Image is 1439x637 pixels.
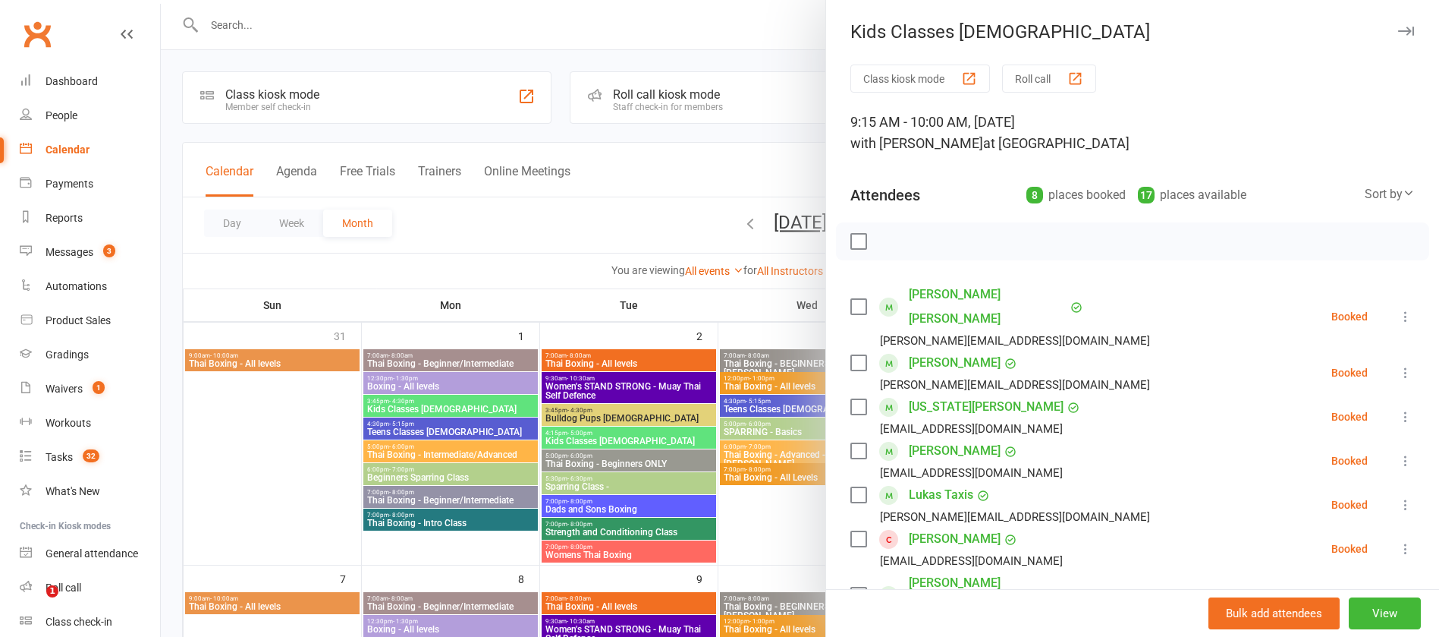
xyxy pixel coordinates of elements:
[1138,187,1155,203] div: 17
[880,419,1063,439] div: [EMAIL_ADDRESS][DOMAIN_NAME]
[1349,598,1421,629] button: View
[20,201,160,235] a: Reports
[880,507,1150,527] div: [PERSON_NAME][EMAIL_ADDRESS][DOMAIN_NAME]
[46,616,112,628] div: Class check-in
[46,547,138,560] div: General attendance
[1331,456,1368,466] div: Booked
[46,485,100,497] div: What's New
[1331,367,1368,378] div: Booked
[1208,598,1340,629] button: Bulk add attendees
[1331,412,1368,422] div: Booked
[46,383,83,395] div: Waivers
[46,143,90,156] div: Calendar
[46,280,107,292] div: Automations
[20,235,160,270] a: Messages 3
[18,15,56,53] a: Clubworx
[1365,184,1415,204] div: Sort by
[880,551,1063,571] div: [EMAIL_ADDRESS][DOMAIN_NAME]
[983,135,1130,151] span: at [GEOGRAPHIC_DATA]
[1331,544,1368,554] div: Booked
[1002,65,1096,93] button: Roll call
[20,65,160,99] a: Dashboard
[46,246,93,258] div: Messages
[46,348,89,361] div: Gradings
[909,571,1067,620] a: [PERSON_NAME] [PERSON_NAME]
[1026,184,1126,206] div: places booked
[850,184,920,206] div: Attendees
[46,585,58,598] span: 1
[909,282,1067,331] a: [PERSON_NAME] [PERSON_NAME]
[20,406,160,440] a: Workouts
[20,304,160,338] a: Product Sales
[46,314,111,326] div: Product Sales
[46,582,81,594] div: Roll call
[850,65,990,93] button: Class kiosk mode
[909,395,1064,419] a: [US_STATE][PERSON_NAME]
[20,270,160,304] a: Automations
[46,417,91,429] div: Workouts
[826,21,1439,43] div: Kids Classes [DEMOGRAPHIC_DATA]
[20,571,160,605] a: Roll call
[1331,500,1368,510] div: Booked
[880,331,1150,351] div: [PERSON_NAME][EMAIL_ADDRESS][DOMAIN_NAME]
[20,338,160,372] a: Gradings
[93,381,105,394] span: 1
[909,527,1001,551] a: [PERSON_NAME]
[880,375,1150,395] div: [PERSON_NAME][EMAIL_ADDRESS][DOMAIN_NAME]
[46,109,77,121] div: People
[909,439,1001,463] a: [PERSON_NAME]
[1331,311,1368,322] div: Booked
[46,178,93,190] div: Payments
[15,585,52,622] iframe: Intercom live chat
[909,351,1001,375] a: [PERSON_NAME]
[20,372,160,406] a: Waivers 1
[46,75,98,87] div: Dashboard
[46,451,73,463] div: Tasks
[20,537,160,571] a: General attendance kiosk mode
[83,449,99,462] span: 32
[46,212,83,224] div: Reports
[20,475,160,509] a: What's New
[20,440,160,475] a: Tasks 32
[909,483,973,507] a: Lukas Taxis
[850,135,983,151] span: with [PERSON_NAME]
[1138,184,1246,206] div: places available
[20,99,160,133] a: People
[20,167,160,201] a: Payments
[880,463,1063,483] div: [EMAIL_ADDRESS][DOMAIN_NAME]
[20,133,160,167] a: Calendar
[103,244,115,257] span: 3
[1026,187,1043,203] div: 8
[850,112,1415,154] div: 9:15 AM - 10:00 AM, [DATE]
